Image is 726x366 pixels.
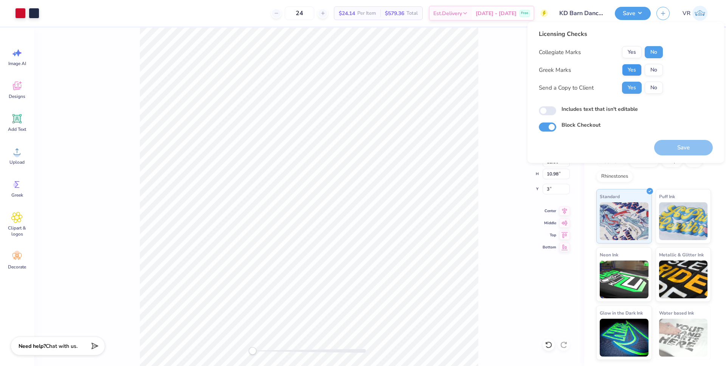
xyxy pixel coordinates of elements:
label: Includes text that isn't editable [562,105,638,113]
div: Collegiate Marks [539,48,581,57]
span: Free [521,11,528,16]
span: Greek [11,192,23,198]
button: No [645,64,663,76]
span: Total [406,9,418,17]
div: Accessibility label [249,347,256,355]
span: $579.36 [385,9,404,17]
span: Add Text [8,126,26,132]
span: Chat with us. [46,343,78,350]
img: Metallic & Glitter Ink [659,261,708,298]
span: Clipart & logos [5,225,29,237]
a: VR [679,6,711,21]
span: Bottom [543,244,556,250]
button: Yes [622,82,642,94]
label: Block Checkout [562,121,600,129]
input: – – [285,6,314,20]
button: No [645,82,663,94]
span: Est. Delivery [433,9,462,17]
span: [DATE] - [DATE] [476,9,517,17]
span: VR [683,9,690,18]
button: Save [615,7,651,20]
span: Metallic & Glitter Ink [659,251,704,259]
button: Yes [622,64,642,76]
img: Glow in the Dark Ink [600,319,648,357]
div: Rhinestones [596,171,633,182]
span: Decorate [8,264,26,270]
input: Untitled Design [554,6,609,21]
span: Image AI [8,60,26,67]
span: Neon Ink [600,251,618,259]
span: Designs [9,93,25,99]
img: Water based Ink [659,319,708,357]
span: Middle [543,220,556,226]
span: Puff Ink [659,192,675,200]
button: Yes [622,46,642,58]
img: Vincent Roxas [692,6,707,21]
div: Licensing Checks [539,29,663,39]
span: Standard [600,192,620,200]
span: Center [543,208,556,214]
img: Standard [600,202,648,240]
span: Glow in the Dark Ink [600,309,643,317]
img: Neon Ink [600,261,648,298]
img: Puff Ink [659,202,708,240]
span: Upload [9,159,25,165]
span: Per Item [357,9,376,17]
button: No [645,46,663,58]
span: $24.14 [339,9,355,17]
span: Top [543,232,556,238]
div: Greek Marks [539,66,571,74]
span: Water based Ink [659,309,694,317]
div: Send a Copy to Client [539,84,594,92]
strong: Need help? [19,343,46,350]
